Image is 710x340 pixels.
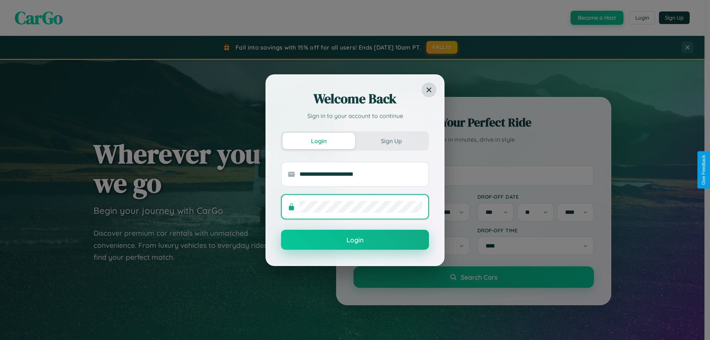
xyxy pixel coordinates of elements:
div: Give Feedback [701,155,706,185]
button: Sign Up [355,133,427,149]
h2: Welcome Back [281,90,429,108]
button: Login [281,230,429,250]
p: Sign in to your account to continue [281,111,429,120]
button: Login [283,133,355,149]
